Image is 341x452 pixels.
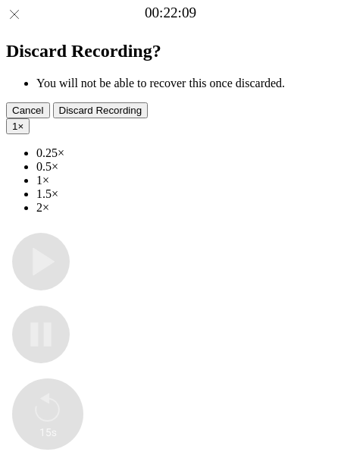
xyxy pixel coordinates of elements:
[6,41,335,61] h2: Discard Recording?
[12,121,17,132] span: 1
[36,160,335,174] li: 0.5×
[6,118,30,134] button: 1×
[36,201,335,215] li: 2×
[6,102,50,118] button: Cancel
[36,146,335,160] li: 0.25×
[36,187,335,201] li: 1.5×
[145,5,196,21] a: 00:22:09
[36,174,335,187] li: 1×
[53,102,149,118] button: Discard Recording
[36,77,335,90] li: You will not be able to recover this once discarded.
